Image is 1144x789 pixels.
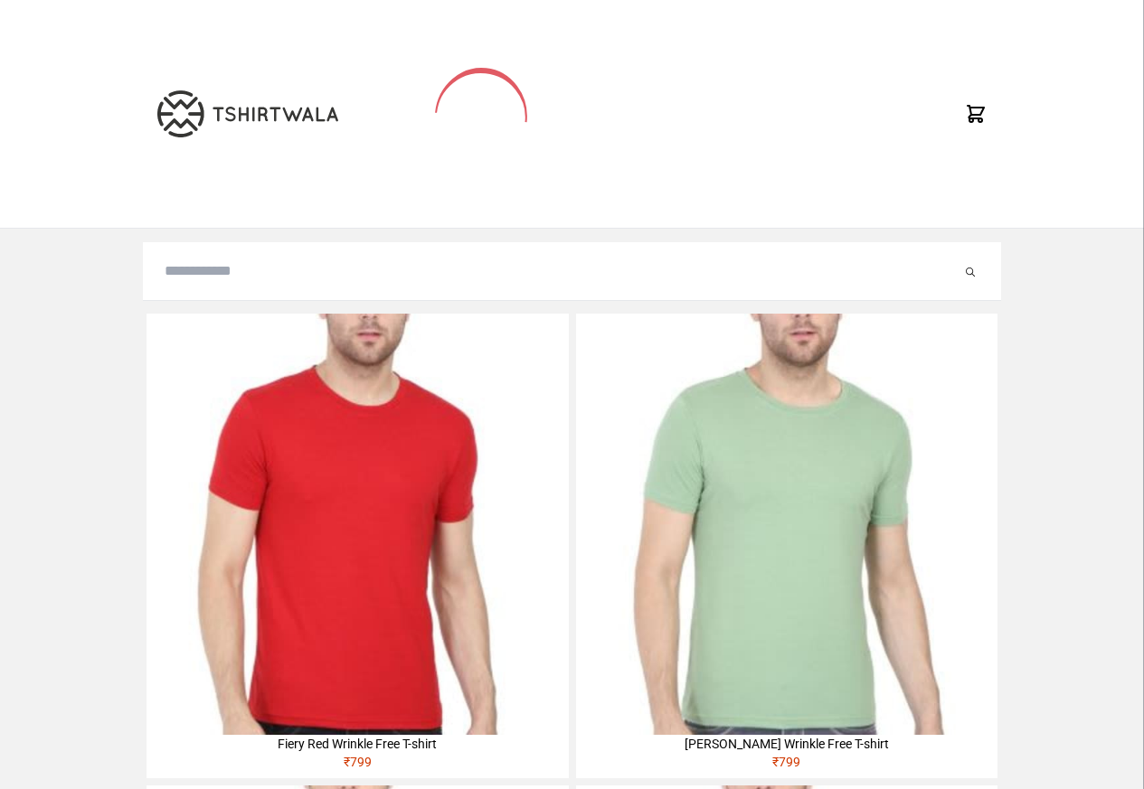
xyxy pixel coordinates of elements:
[576,314,997,778] a: [PERSON_NAME] Wrinkle Free T-shirt₹799
[157,90,338,137] img: TW-LOGO-400-104.png
[147,735,568,753] div: Fiery Red Wrinkle Free T-shirt
[576,753,997,778] div: ₹ 799
[147,753,568,778] div: ₹ 799
[147,314,568,778] a: Fiery Red Wrinkle Free T-shirt₹799
[147,314,568,735] img: 4M6A2225-320x320.jpg
[576,735,997,753] div: [PERSON_NAME] Wrinkle Free T-shirt
[961,260,979,282] button: Submit your search query.
[576,314,997,735] img: 4M6A2211-320x320.jpg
